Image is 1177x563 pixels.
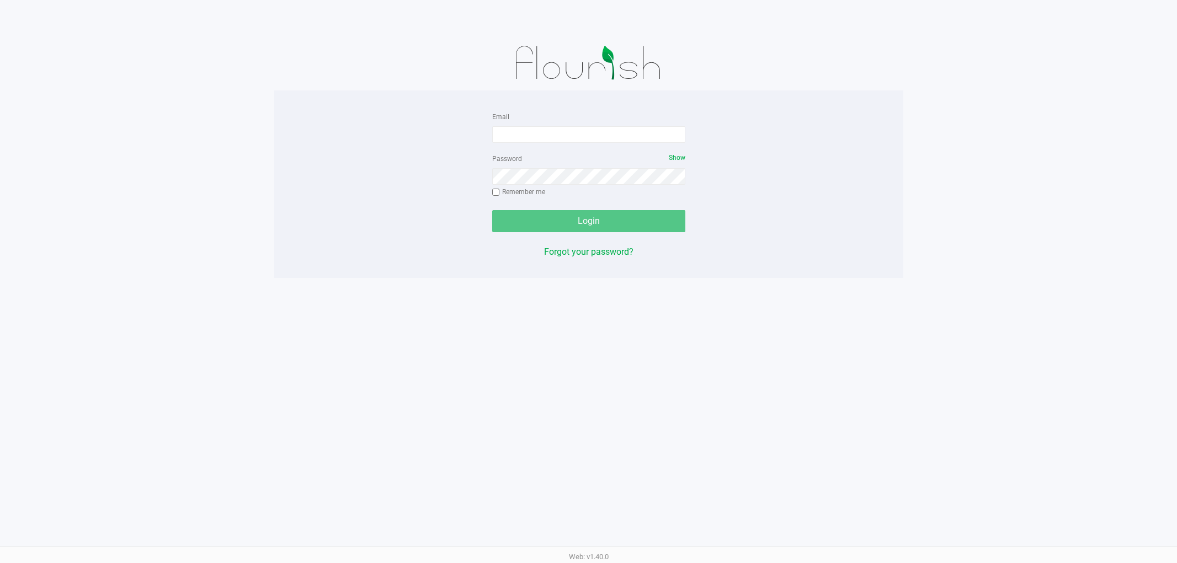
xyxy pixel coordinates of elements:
label: Remember me [492,187,545,197]
button: Forgot your password? [544,245,633,259]
input: Remember me [492,189,500,196]
span: Web: v1.40.0 [569,553,609,561]
span: Show [669,154,685,162]
label: Email [492,112,509,122]
label: Password [492,154,522,164]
